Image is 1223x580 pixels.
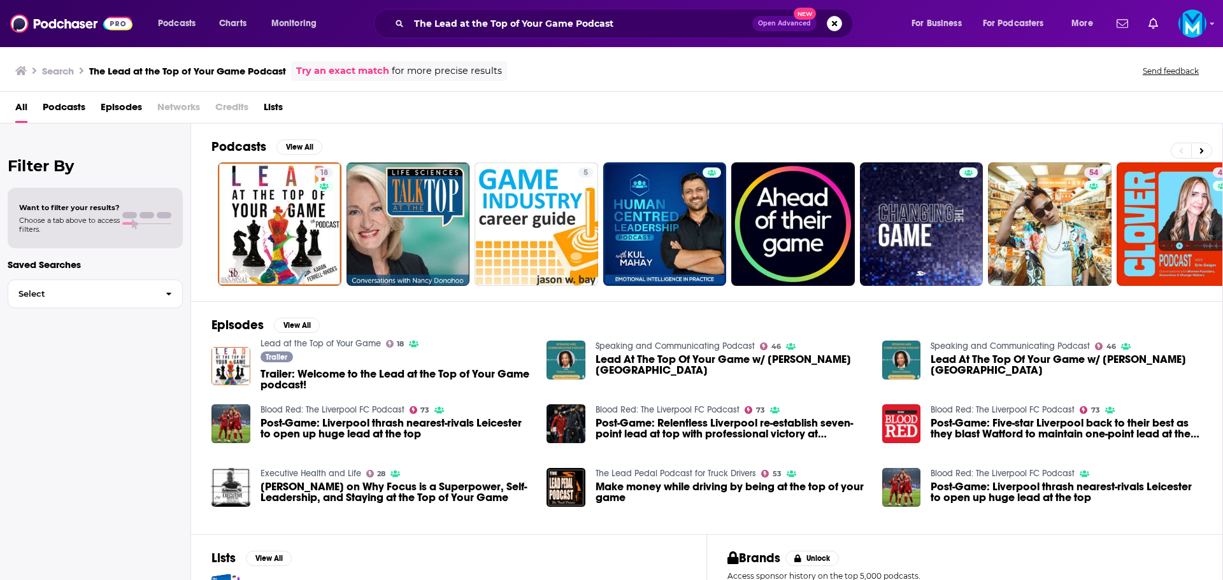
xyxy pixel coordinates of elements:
[15,97,27,123] a: All
[596,341,755,351] a: Speaking and Communicating Podcast
[1091,407,1100,413] span: 73
[912,15,962,32] span: For Business
[931,468,1075,479] a: Blood Red: The Liverpool FC Podcast
[420,407,429,413] span: 73
[882,468,921,507] img: Post-Game: Liverpool thrash nearest-rivals Leicester to open up huge lead at the top
[274,318,320,333] button: View All
[8,279,183,308] button: Select
[547,404,585,443] a: Post-Game: Relentless Liverpool re-establish seven-point lead at top with professional victory at...
[219,15,247,32] span: Charts
[596,354,867,376] a: Lead At The Top Of Your Game w/ Karan Ferrell-Rhodes
[261,481,532,503] a: Katie Stoddart on Why Focus is a Superpower, Self-Leadership, and Staying at the Top of Your Game
[261,418,532,439] a: Post-Game: Liverpool thrash nearest-rivals Leicester to open up huge lead at the top
[1089,167,1098,180] span: 54
[1178,10,1206,38] img: User Profile
[1095,343,1116,350] a: 46
[19,216,120,234] span: Choose a tab above to access filters.
[158,15,196,32] span: Podcasts
[246,551,292,566] button: View All
[19,203,120,212] span: Want to filter your results?
[366,470,386,477] a: 28
[377,471,385,477] span: 28
[596,354,867,376] span: Lead At The Top Of Your Game w/ [PERSON_NAME][GEOGRAPHIC_DATA]
[1106,344,1116,350] span: 46
[264,97,283,123] a: Lists
[1080,406,1100,414] a: 73
[785,551,840,566] button: Unlock
[43,97,85,123] a: Podcasts
[547,341,585,379] img: Lead At The Top Of Your Game w/ Karan Ferrell-Rhodes
[988,162,1112,286] a: 54
[1178,10,1206,38] span: Logged in as katepacholek
[773,471,782,477] span: 53
[211,13,254,34] a: Charts
[727,550,780,566] h2: Brands
[1084,167,1103,178] a: 54
[983,15,1044,32] span: For Podcasters
[296,64,389,78] a: Try an exact match
[583,167,588,180] span: 5
[756,407,765,413] span: 73
[931,354,1202,376] a: Lead At The Top Of Your Game w/ Karan Ferrell-Rhodes
[771,344,781,350] span: 46
[215,97,248,123] span: Credits
[410,406,430,414] a: 73
[1139,66,1203,76] button: Send feedback
[276,139,322,155] button: View All
[386,9,865,38] div: Search podcasts, credits, & more...
[261,338,381,349] a: Lead at the Top of Your Game
[8,258,183,271] p: Saved Searches
[89,65,286,77] h3: The Lead at the Top of Your Game Podcast
[261,481,532,503] span: [PERSON_NAME] on Why Focus is a Superpower, Self-Leadership, and Staying at the Top of Your Game
[101,97,142,123] a: Episodes
[211,404,250,443] img: Post-Game: Liverpool thrash nearest-rivals Leicester to open up huge lead at the top
[931,354,1202,376] span: Lead At The Top Of Your Game w/ [PERSON_NAME][GEOGRAPHIC_DATA]
[1071,15,1093,32] span: More
[475,162,598,286] a: 5
[271,15,317,32] span: Monitoring
[261,468,361,479] a: Executive Health and Life
[1062,13,1109,34] button: open menu
[218,162,341,286] a: 18
[261,369,532,390] span: Trailer: Welcome to the Lead at the Top of Your Game podcast!
[931,341,1090,351] a: Speaking and Communicating Podcast
[882,341,921,379] img: Lead At The Top Of Your Game w/ Karan Ferrell-Rhodes
[211,347,250,386] a: Trailer: Welcome to the Lead at the Top of Your Game podcast!
[931,481,1202,503] a: Post-Game: Liverpool thrash nearest-rivals Leicester to open up huge lead at the top
[320,167,328,180] span: 18
[547,468,585,507] img: Make money while driving by being at the top of your game
[42,65,74,77] h3: Search
[931,418,1202,439] a: Post-Game: Five-star Liverpool back to their best as they blast Watford to maintain one-point lea...
[211,139,266,155] h2: Podcasts
[882,404,921,443] img: Post-Game: Five-star Liverpool back to their best as they blast Watford to maintain one-point lea...
[266,353,287,361] span: Trailer
[931,404,1075,415] a: Blood Red: The Liverpool FC Podcast
[315,167,333,178] a: 18
[157,97,200,123] span: Networks
[211,139,322,155] a: PodcastsView All
[596,418,867,439] a: Post-Game: Relentless Liverpool re-establish seven-point lead at top with professional victory at...
[596,404,740,415] a: Blood Red: The Liverpool FC Podcast
[1178,10,1206,38] button: Show profile menu
[1143,13,1163,34] a: Show notifications dropdown
[745,406,765,414] a: 73
[10,11,132,36] img: Podchaser - Follow, Share and Rate Podcasts
[761,470,782,477] a: 53
[211,550,236,566] h2: Lists
[596,481,867,503] a: Make money while driving by being at the top of your game
[211,317,320,333] a: EpisodesView All
[8,157,183,175] h2: Filter By
[1112,13,1133,34] a: Show notifications dropdown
